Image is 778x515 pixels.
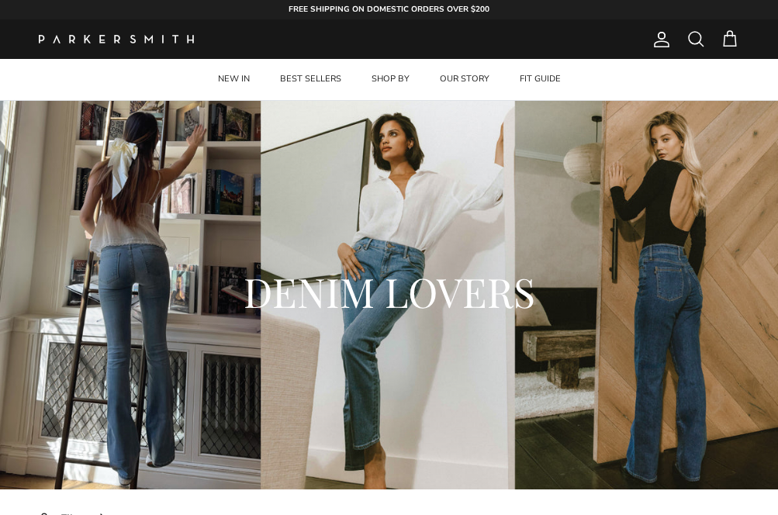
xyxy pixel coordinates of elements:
[39,35,194,43] img: Parker Smith
[506,59,575,100] a: FIT GUIDE
[426,59,503,100] a: OUR STORY
[358,59,424,100] a: SHOP BY
[289,4,489,15] strong: FREE SHIPPING ON DOMESTIC ORDERS OVER $200
[204,59,264,100] a: NEW IN
[266,59,355,100] a: BEST SELLERS
[88,265,690,317] h2: DENIM LOVERS
[646,30,671,49] a: Account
